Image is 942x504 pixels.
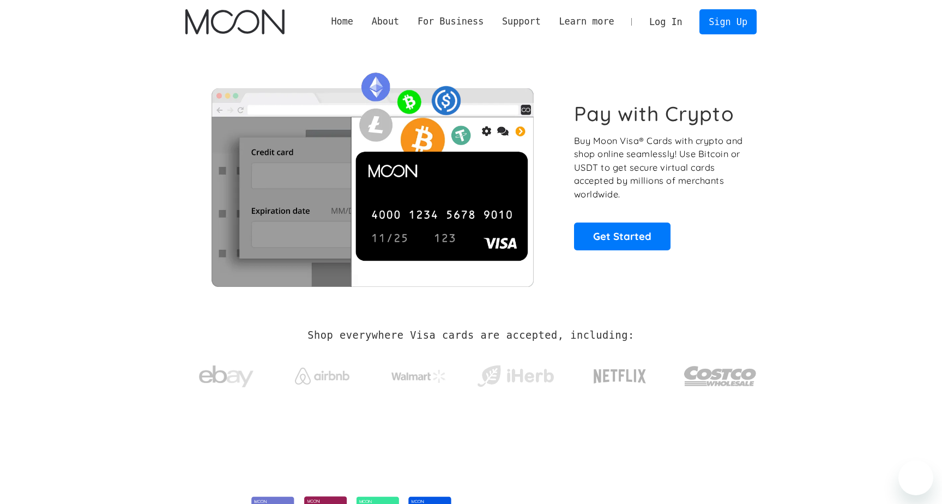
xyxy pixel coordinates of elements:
img: Costco [684,356,757,397]
a: Home [322,15,363,28]
iframe: Button to launch messaging window [898,460,933,495]
img: Walmart [391,370,446,383]
img: Airbnb [295,368,349,385]
div: Support [502,15,541,28]
h1: Pay with Crypto [574,101,734,126]
a: Walmart [378,359,460,388]
img: Moon Logo [185,9,284,34]
img: Netflix [593,363,647,390]
a: Airbnb [282,357,363,390]
a: home [185,9,284,34]
div: For Business [418,15,484,28]
img: iHerb [475,362,556,391]
div: Learn more [550,15,624,28]
a: Costco [684,345,757,402]
a: Netflix [571,352,669,395]
a: ebay [185,349,267,399]
img: ebay [199,359,253,394]
a: Get Started [574,223,671,250]
a: Log In [640,10,691,34]
div: Support [493,15,549,28]
div: About [372,15,400,28]
h2: Shop everywhere Visa cards are accepted, including: [307,329,634,341]
div: Learn more [559,15,614,28]
div: For Business [408,15,493,28]
div: About [363,15,408,28]
p: Buy Moon Visa® Cards with crypto and shop online seamlessly! Use Bitcoin or USDT to get secure vi... [574,134,745,201]
a: Sign Up [699,9,756,34]
img: Moon Cards let you spend your crypto anywhere Visa is accepted. [185,65,559,286]
a: iHerb [475,351,556,396]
